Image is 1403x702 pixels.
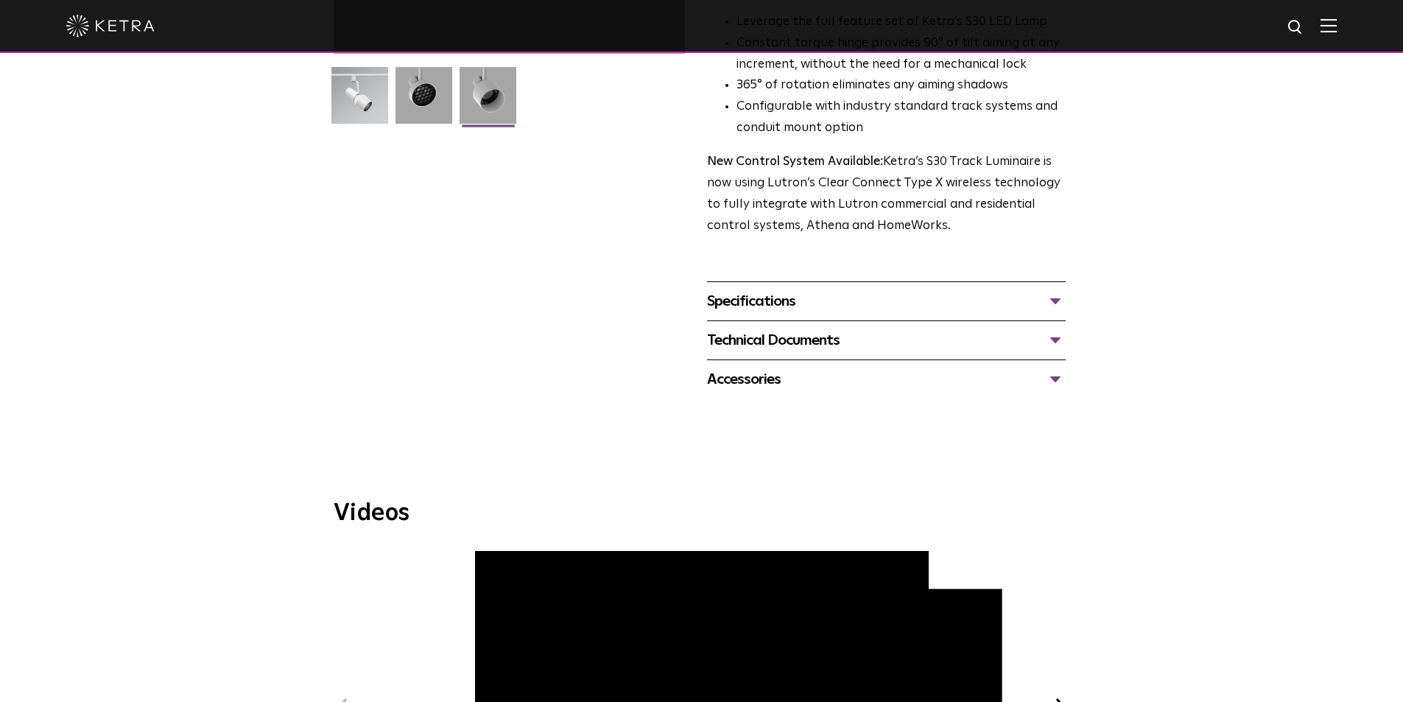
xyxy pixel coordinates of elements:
li: Constant torque hinge provides 90° of tilt aiming at any increment, without the need for a mechan... [736,33,1066,76]
strong: New Control System Available: [707,155,883,168]
img: ketra-logo-2019-white [66,15,155,37]
img: Hamburger%20Nav.svg [1321,18,1337,32]
div: Accessories [707,368,1066,391]
h3: Videos [334,502,1070,525]
li: 365° of rotation eliminates any aiming shadows [736,75,1066,96]
div: Specifications [707,289,1066,313]
img: 3b1b0dc7630e9da69e6b [395,67,452,135]
p: Ketra’s S30 Track Luminaire is now using Lutron’s Clear Connect Type X wireless technology to ful... [707,152,1066,237]
img: 9e3d97bd0cf938513d6e [460,67,516,135]
img: S30-Track-Luminaire-2021-Web-Square [331,67,388,135]
div: Technical Documents [707,329,1066,352]
img: search icon [1287,18,1305,37]
li: Configurable with industry standard track systems and conduit mount option [736,96,1066,139]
